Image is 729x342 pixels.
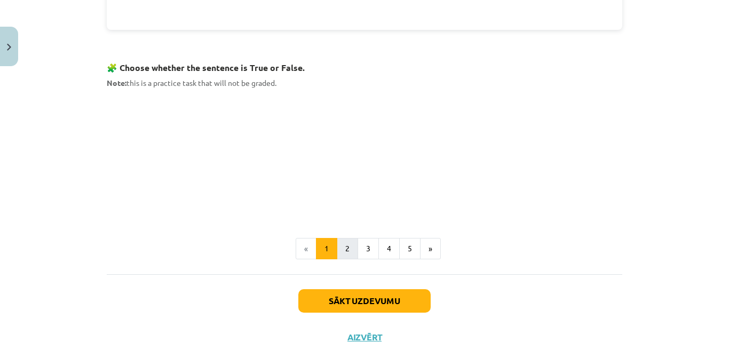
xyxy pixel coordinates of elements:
button: » [420,238,441,259]
img: icon-close-lesson-0947bae3869378f0d4975bcd49f059093ad1ed9edebbc8119c70593378902aed.svg [7,44,11,51]
button: 2 [337,238,358,259]
iframe: Present tenses [107,95,622,211]
span: this is a practice task that will not be graded. [107,78,276,88]
nav: Page navigation example [107,238,622,259]
button: 3 [358,238,379,259]
strong: Note: [107,78,126,88]
button: Sākt uzdevumu [298,289,431,313]
button: 1 [316,238,337,259]
button: 4 [378,238,400,259]
button: 5 [399,238,421,259]
strong: 🧩 Choose whether the sentence is True or False. [107,62,305,73]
